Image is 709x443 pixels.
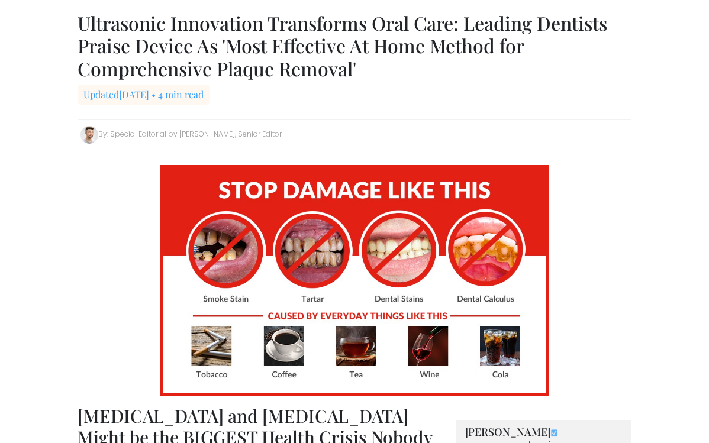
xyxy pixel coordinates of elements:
[78,85,210,105] span: Updated [DATE] • 4 min read
[78,119,631,150] div: By: Special Editorial by [PERSON_NAME], Senior Editor
[78,10,607,81] b: Ultrasonic Innovation Transforms Oral Care: Leading Dentists Praise Device As 'Most Effective At ...
[160,165,548,396] img: producta1.jpg
[80,126,98,144] img: Image
[550,429,558,436] img: Image
[465,426,623,439] h3: [PERSON_NAME]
